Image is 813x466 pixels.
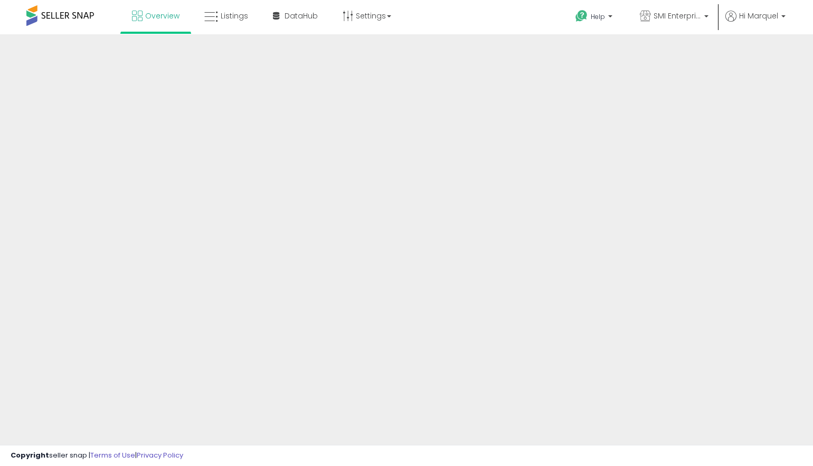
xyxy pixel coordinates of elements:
a: Help [567,2,623,34]
a: Terms of Use [90,450,135,460]
span: SMI Enterprise [654,11,701,21]
span: Help [591,12,605,21]
i: Get Help [575,9,588,23]
a: Privacy Policy [137,450,183,460]
span: Hi Marquel [739,11,778,21]
strong: Copyright [11,450,49,460]
a: Hi Marquel [725,11,786,34]
div: seller snap | | [11,451,183,461]
span: DataHub [285,11,318,21]
span: Listings [221,11,248,21]
span: Overview [145,11,179,21]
